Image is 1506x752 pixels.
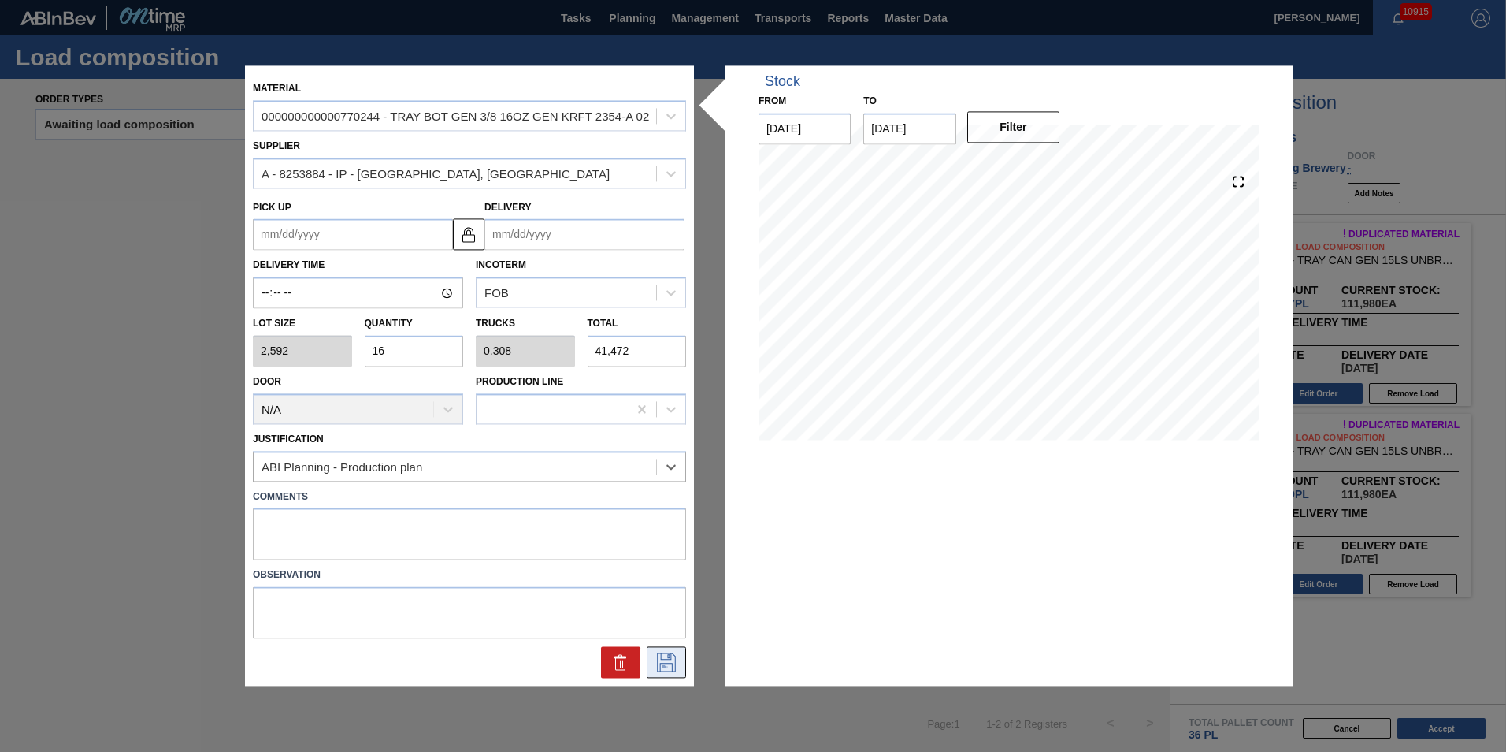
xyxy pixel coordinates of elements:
[262,167,610,181] div: A - 8253884 - IP - [GEOGRAPHIC_DATA], [GEOGRAPHIC_DATA]
[253,202,291,213] label: Pick up
[765,73,800,90] div: Stock
[967,111,1059,143] button: Filter
[588,318,618,329] label: Total
[253,140,300,151] label: Supplier
[759,113,851,144] input: mm/dd/yyyy
[484,286,509,300] div: FOB
[476,376,563,387] label: Production Line
[647,647,686,679] div: Save Suggestion
[262,460,422,473] div: ABI Planning - Production plan
[253,219,453,251] input: mm/dd/yyyy
[253,434,324,445] label: Justification
[484,202,532,213] label: Delivery
[253,486,686,508] label: Comments
[253,313,352,336] label: Lot size
[262,110,649,123] div: 000000000000770244 - TRAY BOT GEN 3/8 16OZ GEN KRFT 2354-A 02
[253,564,686,587] label: Observation
[484,219,684,251] input: mm/dd/yyyy
[476,318,515,329] label: Trucks
[601,647,640,679] div: Delete Suggestion
[459,225,478,244] img: locked
[453,218,484,250] button: locked
[253,255,463,277] label: Delivery Time
[863,95,876,106] label: to
[365,318,413,329] label: Quantity
[253,376,281,387] label: Door
[759,95,786,106] label: From
[476,260,526,271] label: Incoterm
[253,83,301,94] label: Material
[863,113,955,144] input: mm/dd/yyyy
